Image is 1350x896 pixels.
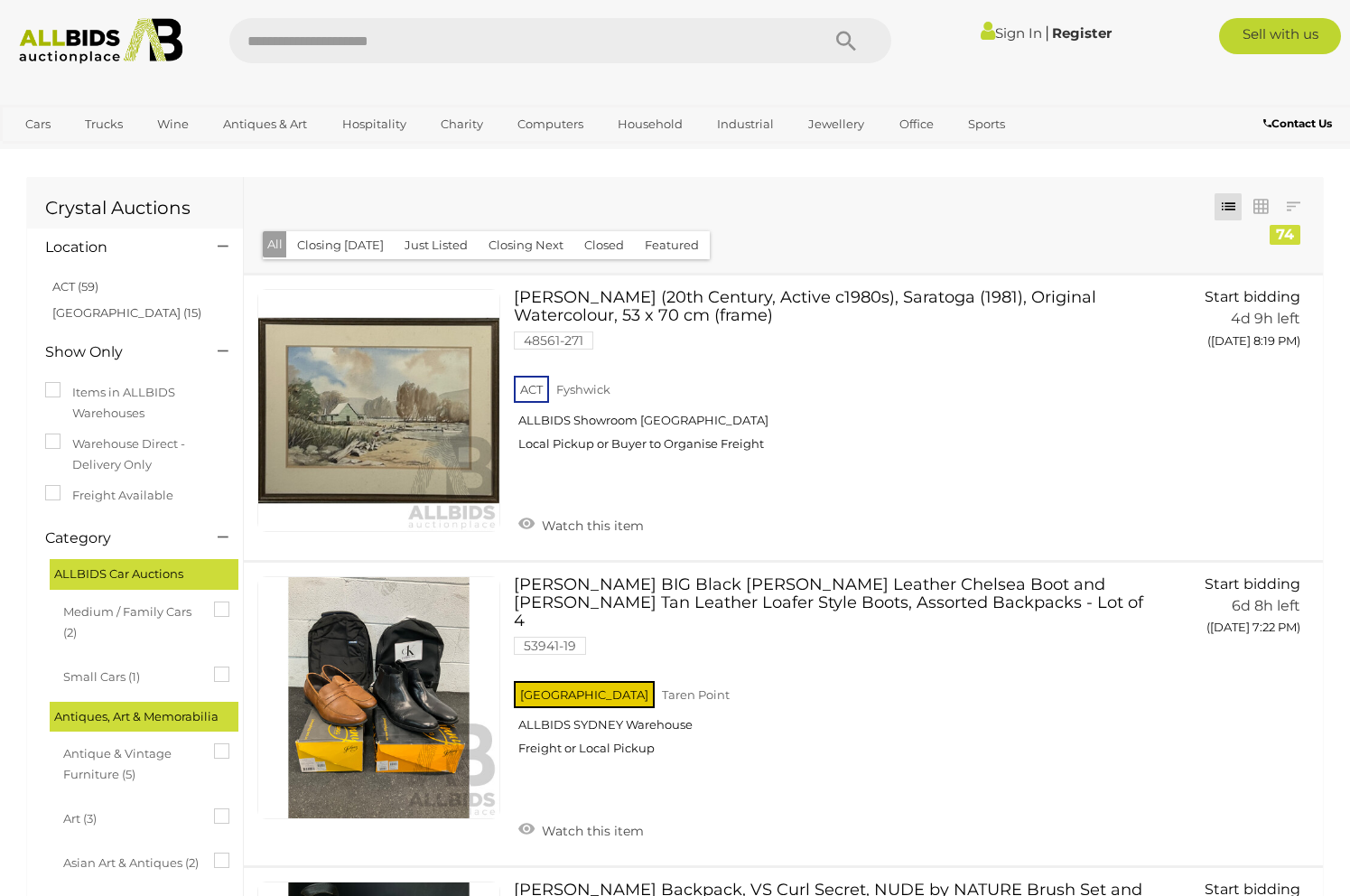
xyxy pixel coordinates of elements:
[537,823,644,839] span: Watch this item
[50,559,238,589] div: ALLBIDS Car Auctions
[286,231,395,259] button: Closing [DATE]
[573,231,635,259] button: Closed
[478,231,574,259] button: Closing Next
[1219,18,1340,54] a: Sell with us
[1263,117,1332,130] b: Contact Us
[63,804,199,829] span: Art (3)
[52,279,98,294] a: ACT (59)
[52,305,201,320] a: [GEOGRAPHIC_DATA] (15)
[45,530,191,546] h4: Category
[145,109,200,139] a: Wine
[888,109,945,139] a: Office
[1045,23,1049,42] span: |
[45,434,225,476] label: Warehouse Direct - Delivery Only
[1157,576,1305,645] a: Start bidding 6d 8h left ([DATE] 7:22 PM)
[45,382,225,425] label: Items in ALLBIDS Warehouses
[63,739,199,786] span: Antique & Vintage Furniture (5)
[45,198,225,218] h1: Crystal Auctions
[956,109,1017,139] a: Sports
[981,24,1042,42] a: Sign In
[705,109,786,139] a: Industrial
[394,231,479,259] button: Just Listed
[634,231,710,259] button: Featured
[331,109,418,139] a: Hospitality
[1205,288,1300,305] span: Start bidding
[50,702,238,732] div: Antiques, Art & Memorabilia
[1270,225,1300,245] div: 74
[45,239,191,256] h4: Location
[73,109,135,139] a: Trucks
[14,139,165,169] a: [GEOGRAPHIC_DATA]
[527,289,1130,465] a: [PERSON_NAME] (20th Century, Active c1980s), Saratoga (1981), Original Watercolour, 53 x 70 cm (f...
[537,518,644,534] span: Watch this item
[514,816,648,843] a: Watch this item
[1052,24,1112,42] a: Register
[211,109,319,139] a: Antiques & Art
[527,576,1130,770] a: [PERSON_NAME] BIG Black [PERSON_NAME] Leather Chelsea Boot and [PERSON_NAME] Tan Leather Loafer S...
[63,848,199,873] span: Asian Art & Antiques (2)
[1263,114,1336,134] a: Contact Us
[801,18,891,63] button: Search
[63,597,199,644] span: Medium / Family Cars (2)
[10,18,192,64] img: Allbids.com.au
[1205,575,1300,593] span: Start bidding
[796,109,876,139] a: Jewellery
[63,662,199,687] span: Small Cars (1)
[506,109,595,139] a: Computers
[606,109,694,139] a: Household
[1157,289,1305,358] a: Start bidding 4d 9h left ([DATE] 8:19 PM)
[45,344,191,360] h4: Show Only
[45,485,173,506] label: Freight Available
[514,510,648,537] a: Watch this item
[263,231,287,257] button: All
[14,109,62,139] a: Cars
[429,109,495,139] a: Charity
